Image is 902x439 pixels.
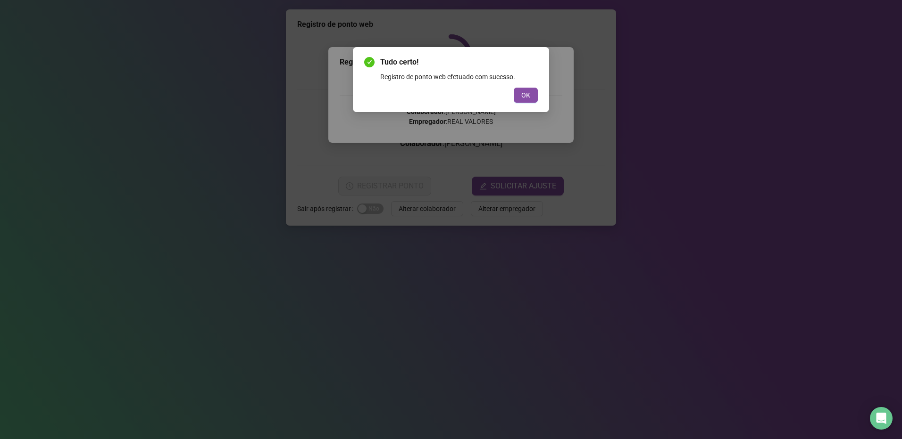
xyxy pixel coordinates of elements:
[364,57,375,67] span: check-circle
[870,407,893,430] div: Open Intercom Messenger
[380,57,538,68] span: Tudo certo!
[514,88,538,103] button: OK
[380,72,538,82] div: Registro de ponto web efetuado com sucesso.
[521,90,530,100] span: OK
